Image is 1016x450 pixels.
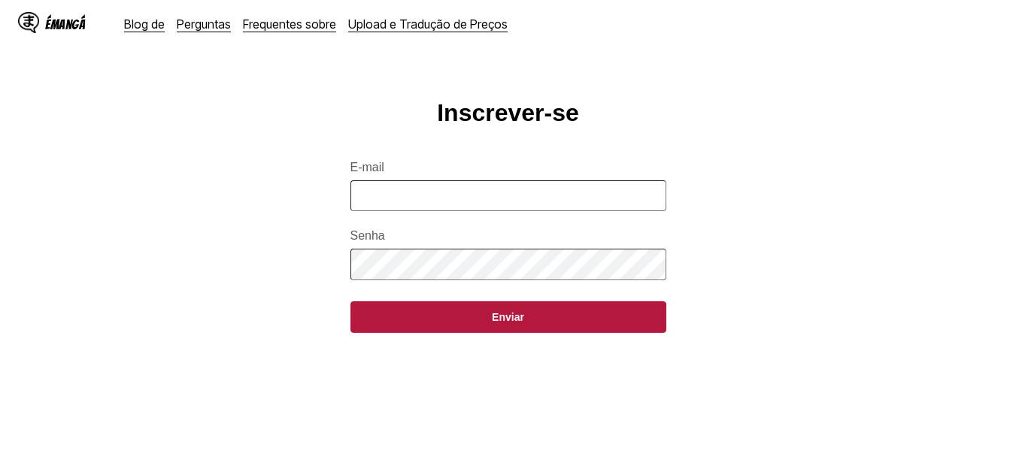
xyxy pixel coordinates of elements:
font: Inscrever-se [437,99,579,126]
a: Frequentes sobre [243,17,336,32]
font: Enviar [492,311,524,323]
button: Enviar [350,301,666,333]
a: Upload e Tradução de Preços [348,17,508,32]
font: ÉMangá [45,17,85,32]
a: Logotipo IsMangaÉMangá [18,12,112,36]
a: Blog de [124,17,165,32]
img: Logotipo IsManga [18,12,39,33]
a: Perguntas [177,17,231,32]
font: Senha [350,229,385,242]
font: E-mail [350,161,384,174]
